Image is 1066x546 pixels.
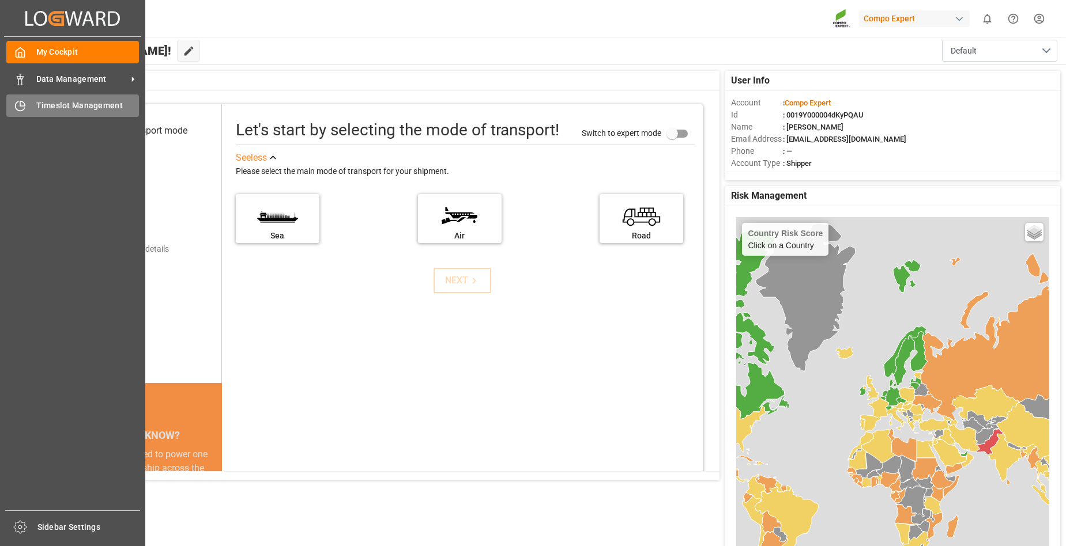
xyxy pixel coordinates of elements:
div: Road [605,230,677,242]
div: Please select the main mode of transport for your shipment. [236,165,695,179]
span: Data Management [36,73,127,85]
span: Account Type [731,157,783,169]
div: Air [424,230,496,242]
span: : 0019Y000004dKyPQAU [783,111,864,119]
span: : Shipper [783,159,812,168]
span: : [783,98,831,107]
div: Let's start by selecting the mode of transport! [236,118,559,142]
span: : [PERSON_NAME] [783,123,843,131]
div: Compo Expert [859,10,970,27]
span: Timeslot Management [36,100,140,112]
span: Email Address [731,133,783,145]
span: User Info [731,74,770,88]
span: Sidebar Settings [37,521,141,533]
span: Risk Management [731,189,807,203]
span: Account [731,97,783,109]
span: Id [731,109,783,121]
button: Help Center [1000,6,1026,32]
div: Click on a Country [748,229,823,250]
button: open menu [942,40,1057,62]
button: NEXT [434,268,491,293]
a: My Cockpit [6,41,139,63]
a: Timeslot Management [6,94,139,117]
div: Sea [242,230,314,242]
a: Layers [1025,223,1044,241]
span: My Cockpit [36,46,140,58]
div: Select transport mode [98,124,187,138]
span: Switch to expert mode [582,128,661,137]
span: Name [731,121,783,133]
h4: Country Risk Score [748,229,823,238]
span: Default [951,45,977,57]
span: Phone [731,145,783,157]
span: : — [783,147,792,156]
span: Compo Expert [785,98,831,107]
button: next slide / item [206,448,222,544]
div: See less [236,151,267,165]
button: Compo Expert [859,7,974,29]
div: NEXT [445,274,480,287]
img: Screenshot%202023-09-29%20at%2010.02.21.png_1712312052.png [833,9,851,29]
button: show 0 new notifications [974,6,1000,32]
span: : [EMAIL_ADDRESS][DOMAIN_NAME] [783,135,906,143]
